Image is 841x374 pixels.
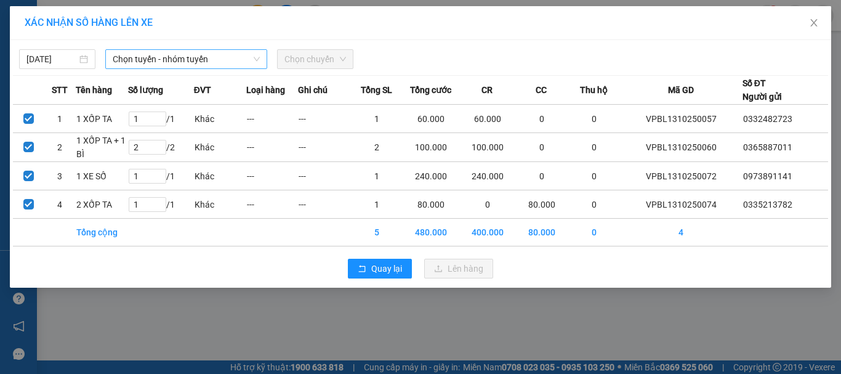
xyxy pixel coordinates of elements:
[113,50,260,68] span: Chọn tuyến - nhóm tuyến
[371,262,402,275] span: Quay lại
[246,83,285,97] span: Loại hàng
[743,171,792,181] span: 0973891141
[115,30,515,46] li: Cổ Đạm, xã [GEOGRAPHIC_DATA], [GEOGRAPHIC_DATA]
[797,6,831,41] button: Close
[403,219,459,246] td: 480.000
[743,200,792,209] span: 0335213782
[246,190,299,219] td: ---
[298,162,350,190] td: ---
[44,105,76,133] td: 1
[44,133,76,162] td: 2
[410,83,451,97] span: Tổng cước
[515,190,568,219] td: 80.000
[459,219,516,246] td: 400.000
[568,219,620,246] td: 0
[128,105,194,133] td: / 1
[15,89,183,131] b: GỬI : VP [GEOGRAPHIC_DATA]
[194,133,246,162] td: Khác
[350,190,403,219] td: 1
[246,133,299,162] td: ---
[76,133,128,162] td: 1 XỐP TA + 1 BÌ
[459,190,516,219] td: 0
[246,162,299,190] td: ---
[424,259,493,278] button: uploadLên hàng
[668,83,694,97] span: Mã GD
[128,83,163,97] span: Số lượng
[403,105,459,133] td: 60.000
[52,83,68,97] span: STT
[568,190,620,219] td: 0
[809,18,819,28] span: close
[15,15,77,77] img: logo.jpg
[350,162,403,190] td: 1
[568,105,620,133] td: 0
[26,52,77,66] input: 13/10/2025
[742,76,782,104] div: Số ĐT Người gửi
[350,219,403,246] td: 5
[44,190,76,219] td: 4
[481,83,493,97] span: CR
[568,133,620,162] td: 0
[403,133,459,162] td: 100.000
[298,133,350,162] td: ---
[515,219,568,246] td: 80.000
[536,83,547,97] span: CC
[743,114,792,124] span: 0332482723
[298,190,350,219] td: ---
[620,162,742,190] td: VPBL1310250072
[194,83,211,97] span: ĐVT
[194,162,246,190] td: Khác
[25,17,153,28] span: XÁC NHẬN SỐ HÀNG LÊN XE
[115,46,515,61] li: Hotline: 1900252555
[194,190,246,219] td: Khác
[620,133,742,162] td: VPBL1310250060
[194,105,246,133] td: Khác
[350,133,403,162] td: 2
[76,219,128,246] td: Tổng cộng
[515,105,568,133] td: 0
[76,105,128,133] td: 1 XỐP TA
[515,162,568,190] td: 0
[44,162,76,190] td: 3
[568,162,620,190] td: 0
[459,133,516,162] td: 100.000
[128,133,194,162] td: / 2
[743,142,792,152] span: 0365887011
[128,162,194,190] td: / 1
[246,105,299,133] td: ---
[350,105,403,133] td: 1
[515,133,568,162] td: 0
[76,162,128,190] td: 1 XE SỐ
[76,190,128,219] td: 2 XỐP TA
[403,162,459,190] td: 240.000
[128,190,194,219] td: / 1
[403,190,459,219] td: 80.000
[76,83,112,97] span: Tên hàng
[284,50,346,68] span: Chọn chuyến
[459,162,516,190] td: 240.000
[361,83,392,97] span: Tổng SL
[580,83,608,97] span: Thu hộ
[459,105,516,133] td: 60.000
[253,55,260,63] span: down
[620,105,742,133] td: VPBL1310250057
[358,264,366,274] span: rollback
[298,105,350,133] td: ---
[620,190,742,219] td: VPBL1310250074
[620,219,742,246] td: 4
[348,259,412,278] button: rollbackQuay lại
[298,83,328,97] span: Ghi chú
